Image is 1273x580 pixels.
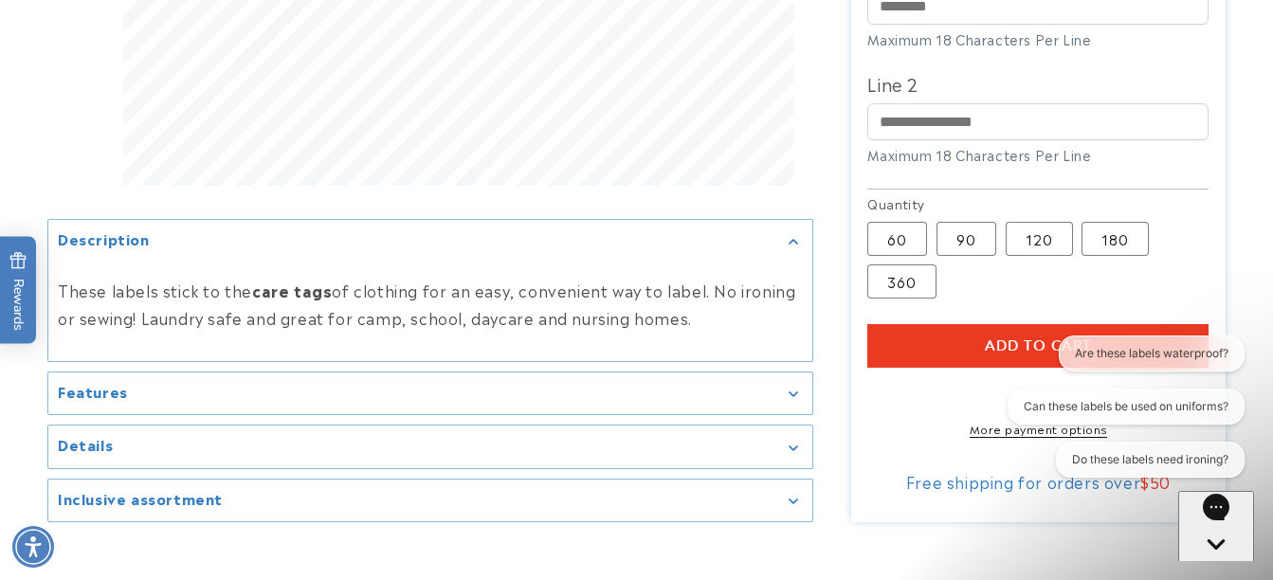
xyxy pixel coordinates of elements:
[985,337,1092,354] span: Add to cart
[12,526,54,568] div: Accessibility Menu
[1082,222,1149,256] label: 180
[867,222,927,256] label: 60
[867,194,926,213] legend: Quantity
[937,222,996,256] label: 90
[867,68,1209,99] label: Line 2
[991,335,1254,495] iframe: Gorgias live chat conversation starters
[58,277,803,332] p: These labels stick to the of clothing for an easy, convenient way to label. No ironing or sewing!...
[48,480,812,522] summary: Inclusive assortment
[867,145,1209,165] div: Maximum 18 Characters Per Line
[58,435,113,454] h2: Details
[58,489,223,508] h2: Inclusive assortment
[1006,222,1073,256] label: 120
[9,252,27,331] span: Rewards
[867,264,937,299] label: 360
[1178,491,1254,561] iframe: Gorgias live chat messenger
[48,372,812,415] summary: Features
[867,420,1209,437] a: More payment options
[867,324,1209,368] button: Add to cart
[48,219,812,262] summary: Description
[58,382,128,401] h2: Features
[58,228,150,247] h2: Description
[48,426,812,468] summary: Details
[867,29,1209,49] div: Maximum 18 Characters Per Line
[252,279,332,301] strong: care tags
[867,472,1209,491] div: Free shipping for orders over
